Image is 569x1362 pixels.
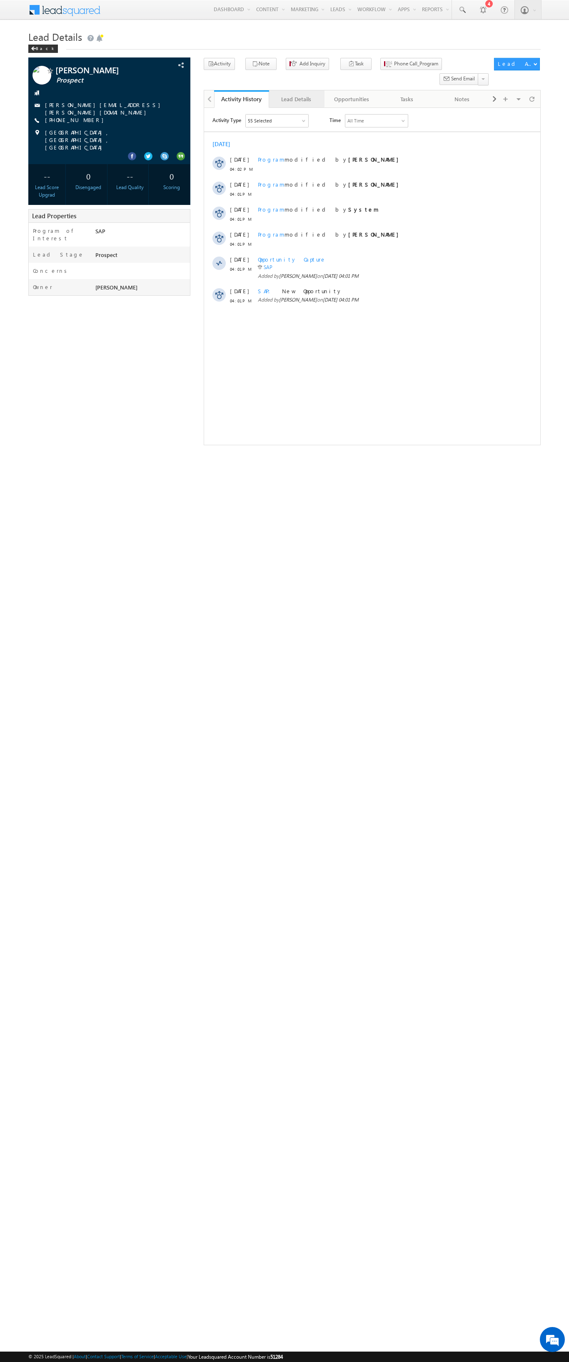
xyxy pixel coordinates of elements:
[8,32,35,40] div: [DATE]
[55,66,155,74] span: [PERSON_NAME]
[54,48,80,55] span: Program
[42,7,104,19] div: Sales Activity,Program,Email Bounced,Email Link Clicked,Email Marked Spam & 50 more..
[44,9,67,17] div: 55 Selected
[155,1354,187,1359] a: Acceptable Use
[220,95,263,103] div: Activity History
[45,101,165,116] a: [PERSON_NAME][EMAIL_ADDRESS][PERSON_NAME][DOMAIN_NAME]
[155,168,188,184] div: 0
[93,227,190,239] div: SAP
[143,9,160,17] div: All Time
[144,98,175,105] strong: System
[54,73,80,80] span: Program
[144,123,199,130] strong: [PERSON_NAME]
[54,188,299,196] span: Added by on
[93,251,190,262] div: Prospect
[214,90,269,108] a: Activity History
[299,60,325,67] span: Add Inquiry
[26,180,45,187] span: [DATE]
[28,44,62,51] a: Back
[340,58,372,70] button: Task
[33,267,70,274] label: Concerns
[28,45,58,53] div: Back
[26,82,51,90] span: 04:01 PM
[26,57,51,65] span: 04:02 PM
[78,180,138,187] span: New Opportunity
[60,156,68,162] a: SAP
[30,168,63,184] div: --
[54,148,122,155] span: Opportunity Capture
[75,189,113,195] span: [PERSON_NAME]
[394,60,438,67] span: Phone Call_Program
[28,1353,283,1361] span: © 2025 LeadSquared | | | | |
[324,90,379,108] a: Opportunities
[380,58,442,70] button: Phone Call_Program
[32,66,51,87] img: Profile photo
[54,98,175,105] span: modified by
[26,48,45,55] span: [DATE]
[54,180,71,187] span: SAP
[26,107,51,115] span: 04:01 PM
[26,73,45,80] span: [DATE]
[33,251,84,258] label: Lead Stage
[498,60,533,67] div: Lead Actions
[434,90,489,108] a: Notes
[286,58,329,70] button: Add Inquiry
[155,184,188,191] div: Scoring
[245,58,277,70] button: Note
[144,48,199,55] strong: [PERSON_NAME]
[119,189,155,195] span: [DATE] 04:01 PM
[72,184,105,191] div: Disengaged
[269,90,324,108] a: Lead Details
[121,1354,154,1359] a: Terms of Service
[54,73,199,80] span: modified by
[54,98,80,105] span: Program
[114,168,147,184] div: --
[270,1354,283,1360] span: 51284
[95,284,137,291] span: [PERSON_NAME]
[45,129,175,151] span: [GEOGRAPHIC_DATA], [GEOGRAPHIC_DATA], [GEOGRAPHIC_DATA]
[75,165,113,171] span: [PERSON_NAME]
[26,123,45,130] span: [DATE]
[45,116,108,125] span: [PHONE_NUMBER]
[54,123,80,130] span: Program
[26,132,51,140] span: 04:01 PM
[72,168,105,184] div: 0
[32,212,76,220] span: Lead Properties
[188,1354,283,1360] span: Your Leadsquared Account Number is
[8,6,37,19] span: Activity Type
[33,283,52,291] label: Owner
[74,1354,86,1359] a: About
[28,30,82,43] span: Lead Details
[26,148,45,155] span: [DATE]
[26,98,45,105] span: [DATE]
[54,165,299,172] span: Added by on
[87,1354,120,1359] a: Contact Support
[441,94,482,104] div: Notes
[386,94,427,104] div: Tasks
[119,165,155,171] span: [DATE] 04:01 PM
[439,73,479,85] button: Send Email
[54,123,199,130] span: modified by
[33,227,87,242] label: Program of Interest
[54,48,199,55] span: modified by
[494,58,540,70] button: Lead Actions
[56,76,156,85] span: Prospect
[114,184,147,191] div: Lead Quality
[30,184,63,199] div: Lead Score Upgrad
[276,94,317,104] div: Lead Details
[144,73,199,80] strong: [PERSON_NAME]
[26,189,51,197] span: 04:01 PM
[331,94,372,104] div: Opportunities
[379,90,434,108] a: Tasks
[204,58,235,70] button: Activity
[451,75,475,82] span: Send Email
[125,6,137,19] span: Time
[26,157,51,165] span: 04:01 PM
